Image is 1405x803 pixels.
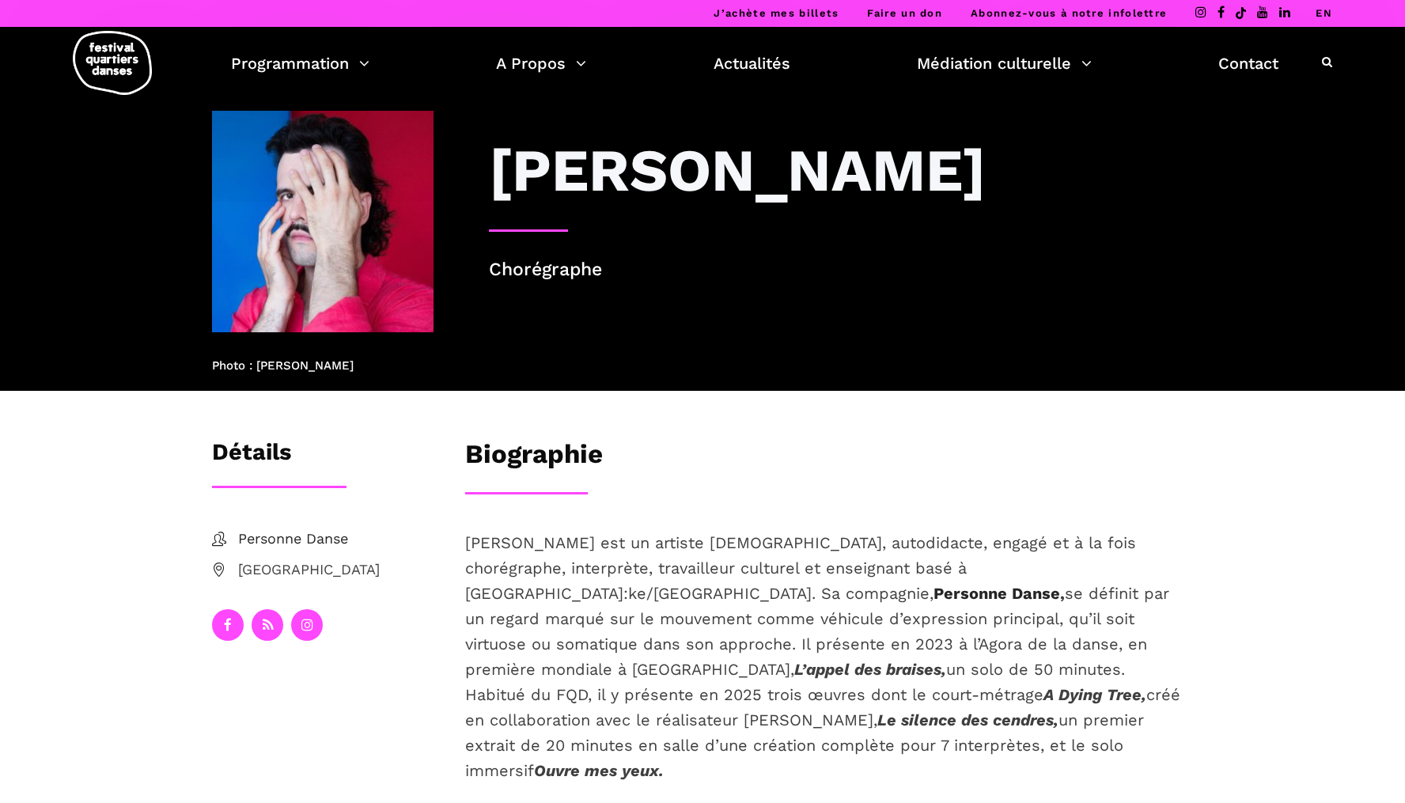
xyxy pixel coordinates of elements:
img: Portrait à jour 2025 Charles-Alexis Desgagnés, crédit Cristina Planas [212,111,434,332]
a: Programmation [231,50,369,77]
a: J’achète mes billets [714,7,839,19]
span: [GEOGRAPHIC_DATA] [238,559,434,581]
em: A Dying Tree, [1043,685,1146,704]
a: Contact [1218,50,1278,77]
a: Personne Danse [212,528,434,551]
a: facebook [212,609,244,641]
em: L’appel des braises, [794,660,946,679]
a: Faire un don [867,7,942,19]
p: Photo : [PERSON_NAME] [212,356,434,375]
a: Personne Danse [934,584,1060,603]
em: Le silence des cendres, [877,710,1058,729]
a: EN [1316,7,1332,19]
strong: , [934,584,1065,603]
img: logo-fqd-med [73,31,152,95]
p: Chorégraphe [489,256,1193,285]
em: Ouvre mes yeux. [534,761,664,780]
h3: Biographie [465,438,603,478]
h3: Détails [212,438,291,478]
a: Abonnez-vous à notre infolettre [971,7,1167,19]
h3: [PERSON_NAME] [489,134,986,206]
a: Médiation culturelle [917,50,1092,77]
span: Personne Danse [238,528,434,551]
a: Actualités [714,50,790,77]
a: A Propos [496,50,586,77]
span: [PERSON_NAME] est un artiste [DEMOGRAPHIC_DATA], autodidacte, engagé et à la fois chorégraphe, in... [465,533,1180,780]
a: instagram [291,609,323,641]
a: rss [252,609,283,641]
